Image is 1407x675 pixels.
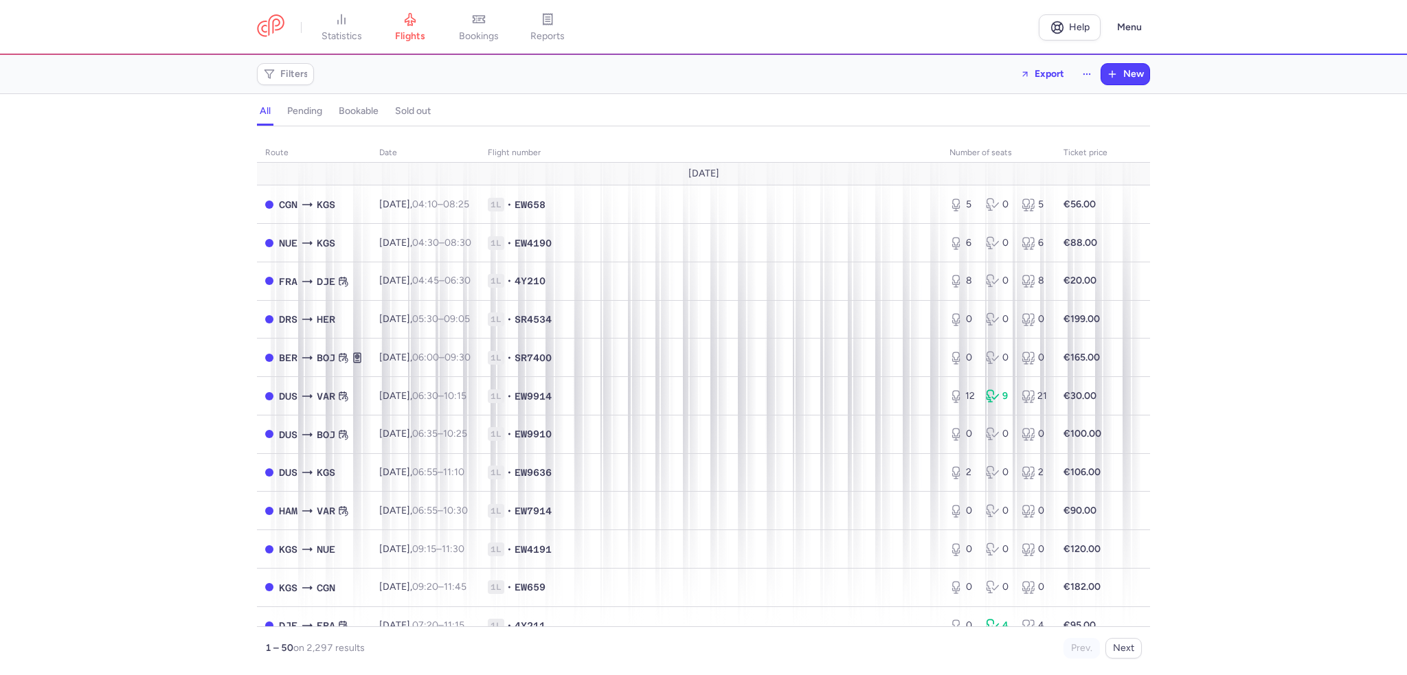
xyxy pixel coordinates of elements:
a: reports [513,12,582,43]
span: VAR [317,503,335,518]
th: Ticket price [1055,143,1116,163]
span: bookings [459,30,499,43]
span: • [507,312,512,326]
span: • [507,619,512,632]
div: 0 [949,580,975,594]
strong: 1 – 50 [265,642,293,654]
button: New [1101,64,1149,84]
div: 6 [949,236,975,250]
span: [DATE], [379,237,471,249]
div: 0 [949,619,975,632]
span: KGS [279,542,297,557]
div: 8 [1022,274,1047,288]
time: 10:25 [443,428,467,439]
span: [DATE], [379,198,469,210]
span: DJE [279,618,297,633]
span: DUS [279,427,297,442]
span: • [507,542,512,556]
div: 0 [949,351,975,365]
span: BOJ [317,350,335,365]
span: FRA [279,274,297,289]
div: 0 [949,312,975,326]
time: 06:35 [412,428,438,439]
span: EW9914 [515,389,552,403]
strong: €120.00 [1063,543,1101,555]
span: EW4191 [515,542,552,556]
span: – [412,543,464,555]
span: – [412,581,466,593]
strong: €30.00 [1063,390,1096,402]
div: 4 [1022,619,1047,632]
h4: pending [287,105,322,117]
div: 0 [986,427,1011,441]
div: 0 [1022,427,1047,441]
time: 11:45 [444,581,466,593]
div: 0 [986,351,1011,365]
span: NUE [279,236,297,251]
span: CGN [279,197,297,212]
span: DJE [317,274,335,289]
span: KGS [317,465,335,480]
span: DUS [279,465,297,480]
span: 1L [488,427,504,441]
span: – [412,390,466,402]
time: 10:30 [443,505,468,516]
div: 0 [986,542,1011,556]
span: – [412,428,467,439]
time: 06:55 [412,505,438,516]
button: Prev. [1063,638,1100,659]
span: BER [279,350,297,365]
span: KGS [317,236,335,251]
span: EW658 [515,198,545,211]
strong: €56.00 [1063,198,1096,210]
time: 06:30 [444,275,471,286]
time: 09:05 [444,313,470,325]
span: Export [1035,69,1064,79]
span: CGN [317,580,335,595]
span: 1L [488,504,504,518]
span: 1L [488,619,504,632]
span: 1L [488,351,504,365]
span: 4Y210 [515,274,545,288]
div: 5 [1022,198,1047,211]
span: – [412,505,468,516]
span: DRS [279,312,297,327]
span: EW7914 [515,504,552,518]
div: 0 [986,312,1011,326]
time: 04:30 [412,237,439,249]
div: 0 [949,542,975,556]
time: 09:30 [444,352,471,363]
a: Help [1039,14,1101,41]
span: reports [530,30,565,43]
span: 1L [488,236,504,250]
strong: €95.00 [1063,619,1096,631]
span: 1L [488,274,504,288]
th: route [257,143,371,163]
th: date [371,143,480,163]
span: [DATE], [379,466,464,478]
span: [DATE] [688,168,719,179]
th: Flight number [480,143,941,163]
div: 0 [986,466,1011,479]
h4: bookable [339,105,379,117]
div: 0 [986,236,1011,250]
div: 0 [1022,351,1047,365]
time: 06:00 [412,352,439,363]
div: 2 [949,466,975,479]
span: Help [1069,22,1090,32]
span: SR4534 [515,312,552,326]
span: • [507,504,512,518]
span: KGS [317,197,335,212]
span: • [507,198,512,211]
strong: €20.00 [1063,275,1096,286]
time: 08:25 [443,198,469,210]
div: 21 [1022,389,1047,403]
time: 04:45 [412,275,439,286]
strong: €90.00 [1063,505,1096,516]
span: Filters [280,69,308,80]
span: KGS [279,580,297,595]
span: 4Y211 [515,619,545,632]
time: 11:10 [443,466,464,478]
div: 0 [986,198,1011,211]
strong: €88.00 [1063,237,1097,249]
